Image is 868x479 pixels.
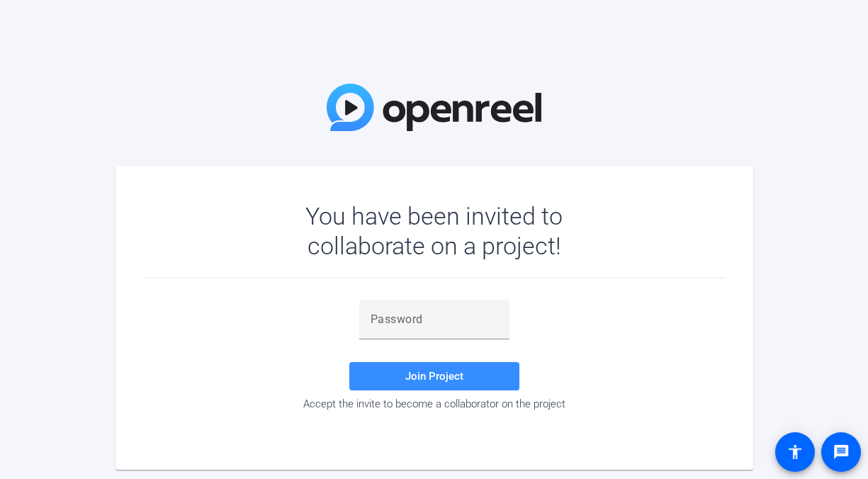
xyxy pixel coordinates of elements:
[327,84,542,131] img: OpenReel Logo
[371,311,498,328] input: Password
[405,370,463,383] span: Join Project
[144,398,725,410] div: Accept the invite to become a collaborator on the project
[787,444,804,461] mat-icon: accessibility
[349,362,519,390] button: Join Project
[833,444,850,461] mat-icon: message
[264,201,604,261] div: You have been invited to collaborate on a project!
